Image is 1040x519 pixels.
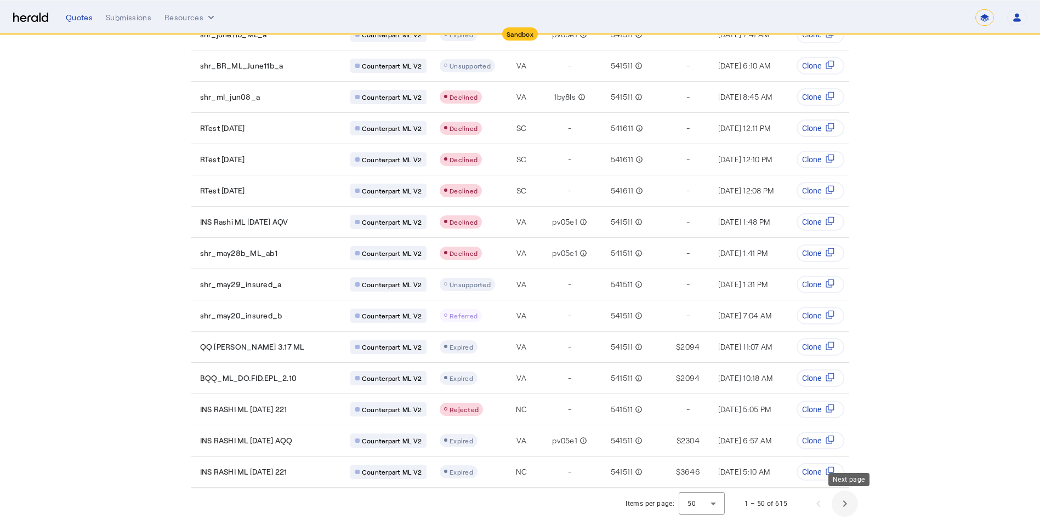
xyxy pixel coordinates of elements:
span: Clone [803,92,822,102]
mat-icon: info_outline [633,435,643,446]
span: Expired [450,468,473,476]
span: 541611 [611,123,634,134]
span: VA [516,248,526,259]
mat-icon: info_outline [576,92,586,102]
mat-icon: info_outline [633,404,643,415]
button: Clone [797,432,845,449]
span: 541511 [611,341,633,352]
div: Quotes [66,12,93,23]
mat-icon: info_outline [577,216,587,227]
span: Counterpart ML V2 [362,218,422,226]
span: Clone [803,185,822,196]
span: [DATE] 11:07 AM [718,342,772,351]
button: Clone [797,119,845,137]
mat-icon: info_outline [633,341,643,352]
span: pv05e1 [552,216,577,227]
span: VA [516,435,526,446]
span: 541611 [611,154,634,165]
span: Rejected [450,406,479,413]
span: shr_may29_insured_a [200,279,282,290]
span: - [568,373,571,384]
span: [DATE] 12:08 PM [718,186,774,195]
button: Clone [797,401,845,418]
button: Clone [797,88,845,106]
span: Counterpart ML V2 [362,61,422,70]
span: Declined [450,187,478,195]
span: 541511 [611,248,633,259]
span: Counterpart ML V2 [362,436,422,445]
span: pv05e1 [552,435,577,446]
span: - [686,154,690,165]
span: - [686,279,690,290]
span: [DATE] 8:45 AM [718,92,772,101]
span: VA [516,216,526,227]
mat-icon: info_outline [633,154,643,165]
span: $ [676,341,680,352]
span: pv05e1 [552,248,577,259]
span: Clone [803,154,822,165]
span: [DATE] 12:10 PM [718,155,772,164]
span: Counterpart ML V2 [362,311,422,320]
span: INS RASHI ML [DATE] AQQ [200,435,293,446]
span: RTest [DATE] [200,123,245,134]
span: INS RASHI ML [DATE] 221 [200,466,287,477]
button: Clone [797,307,845,324]
div: Submissions [106,12,151,23]
mat-icon: info_outline [633,60,643,71]
span: - [568,123,571,134]
mat-icon: info_outline [633,216,643,227]
span: Clone [803,279,822,290]
span: VA [516,60,526,71]
span: Counterpart ML V2 [362,186,422,195]
img: Herald Logo [13,13,48,23]
span: Expired [450,343,473,351]
span: [DATE] 5:05 PM [718,404,771,414]
span: 541511 [611,216,633,227]
span: 541511 [611,435,633,446]
span: 541511 [611,404,633,415]
span: - [568,279,571,290]
span: Expired [450,437,473,444]
span: INS Rashi ML [DATE] AQV [200,216,288,227]
span: Clone [803,216,822,227]
span: Clone [803,123,822,134]
span: - [686,92,690,102]
span: Counterpart ML V2 [362,343,422,351]
span: Counterpart ML V2 [362,280,422,289]
span: 1by8ls [554,92,576,102]
span: - [568,341,571,352]
span: shr_ml_jun08_a [200,92,260,102]
span: Clone [803,310,822,321]
button: Clone [797,276,845,293]
span: - [686,123,690,134]
span: [DATE] 1:48 PM [718,217,770,226]
button: Clone [797,369,845,387]
div: Next page [828,473,869,486]
button: Clone [797,57,845,75]
span: 541511 [611,373,633,384]
span: [DATE] 10:18 AM [718,373,773,383]
span: SC [516,123,527,134]
span: Declined [450,124,478,132]
span: Clone [803,466,822,477]
span: - [568,185,571,196]
span: Declined [450,249,478,257]
span: 541511 [611,310,633,321]
span: Clone [803,404,822,415]
span: Counterpart ML V2 [362,155,422,164]
span: 541511 [611,60,633,71]
span: Declined [450,93,478,101]
span: 541511 [611,92,633,102]
span: NC [516,466,527,477]
span: [DATE] 6:10 AM [718,61,771,70]
span: [DATE] 12:11 PM [718,123,771,133]
span: 541511 [611,279,633,290]
mat-icon: info_outline [633,123,643,134]
mat-icon: info_outline [633,185,643,196]
span: RTest [DATE] [200,185,245,196]
span: VA [516,310,526,321]
mat-icon: info_outline [633,310,643,321]
div: Items per page: [626,498,674,509]
span: Clone [803,60,822,71]
span: Declined [450,218,478,226]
